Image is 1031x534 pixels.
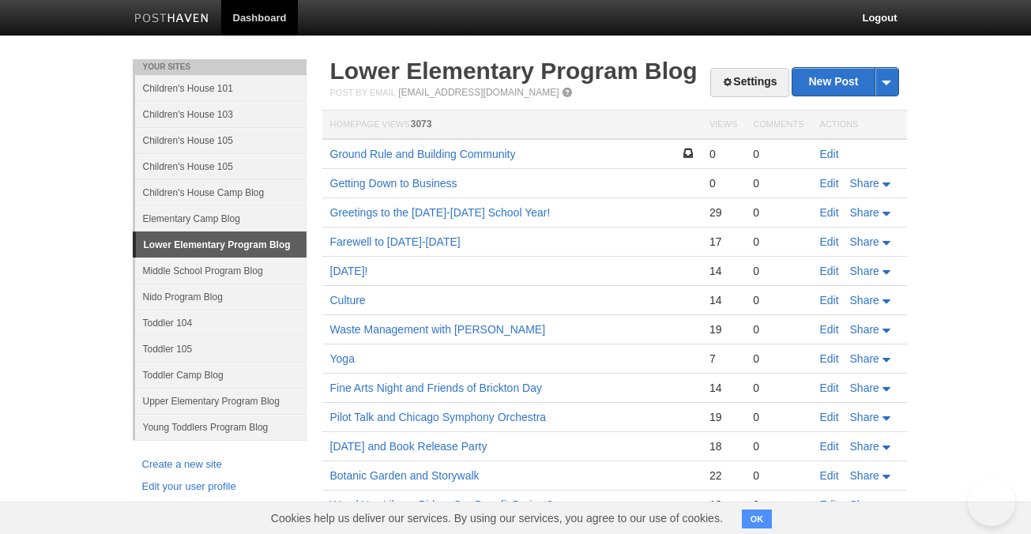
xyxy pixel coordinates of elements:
[753,205,803,220] div: 0
[330,498,553,511] a: Wood You Like to Bid on Our Benefit Project?
[322,111,702,140] th: Homepage Views
[142,479,297,495] a: Edit your user profile
[330,58,698,84] a: Lower Elementary Program Blog
[850,235,879,248] span: Share
[742,510,773,528] button: OK
[753,352,803,366] div: 0
[134,13,209,25] img: Posthaven-bar
[745,111,811,140] th: Comments
[135,75,307,101] a: Children's House 101
[820,294,839,306] a: Edit
[753,235,803,249] div: 0
[142,501,297,517] a: Edit your account
[820,498,839,511] a: Edit
[753,410,803,424] div: 0
[330,235,461,248] a: Farewell to [DATE]-[DATE]
[330,440,487,453] a: [DATE] and Book Release Party
[709,322,737,337] div: 19
[330,206,551,219] a: Greetings to the [DATE]-[DATE] School Year!
[850,469,879,482] span: Share
[135,205,307,231] a: Elementary Camp Blog
[820,265,839,277] a: Edit
[753,293,803,307] div: 0
[135,258,307,284] a: Middle School Program Blog
[753,381,803,395] div: 0
[709,381,737,395] div: 14
[709,264,737,278] div: 14
[968,479,1015,526] iframe: Help Scout Beacon - Open
[709,235,737,249] div: 17
[133,59,307,75] li: Your Sites
[135,101,307,127] a: Children's House 103
[709,205,737,220] div: 29
[820,177,839,190] a: Edit
[709,176,737,190] div: 0
[135,284,307,310] a: Nido Program Blog
[850,411,879,423] span: Share
[710,68,788,97] a: Settings
[135,388,307,414] a: Upper Elementary Program Blog
[753,468,803,483] div: 0
[850,206,879,219] span: Share
[820,440,839,453] a: Edit
[330,469,480,482] a: Botanic Garden and Storywalk
[330,148,516,160] a: Ground Rule and Building Community
[135,179,307,205] a: Children's House Camp Blog
[850,265,879,277] span: Share
[850,440,879,453] span: Share
[255,502,739,534] span: Cookies help us deliver our services. By using our services, you agree to our use of cookies.
[330,382,542,394] a: Fine Arts Night and Friends of Brickton Day
[820,206,839,219] a: Edit
[411,118,432,130] span: 3073
[753,498,803,512] div: 0
[136,232,307,258] a: Lower Elementary Program Blog
[850,382,879,394] span: Share
[820,382,839,394] a: Edit
[330,323,546,336] a: Waste Management with [PERSON_NAME]
[330,294,366,306] a: Culture
[135,414,307,440] a: Young Toddlers Program Blog
[398,87,559,98] a: [EMAIL_ADDRESS][DOMAIN_NAME]
[753,147,803,161] div: 0
[753,322,803,337] div: 0
[753,264,803,278] div: 0
[709,410,737,424] div: 19
[330,265,368,277] a: [DATE]!
[330,88,396,97] span: Post by Email
[850,294,879,306] span: Share
[850,352,879,365] span: Share
[820,352,839,365] a: Edit
[135,153,307,179] a: Children's House 105
[850,177,879,190] span: Share
[330,411,547,423] a: Pilot Talk and Chicago Symphony Orchestra
[135,362,307,388] a: Toddler Camp Blog
[753,439,803,453] div: 0
[850,498,879,511] span: Share
[820,148,839,160] a: Edit
[709,147,737,161] div: 0
[709,352,737,366] div: 7
[702,111,745,140] th: Views
[820,323,839,336] a: Edit
[709,468,737,483] div: 22
[142,457,297,473] a: Create a new site
[820,411,839,423] a: Edit
[135,310,307,336] a: Toddler 104
[135,336,307,362] a: Toddler 105
[850,323,879,336] span: Share
[330,352,355,365] a: Yoga
[792,68,897,96] a: New Post
[753,176,803,190] div: 0
[330,177,457,190] a: Getting Down to Business
[812,111,907,140] th: Actions
[709,498,737,512] div: 13
[135,127,307,153] a: Children's House 105
[820,469,839,482] a: Edit
[709,439,737,453] div: 18
[709,293,737,307] div: 14
[820,235,839,248] a: Edit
